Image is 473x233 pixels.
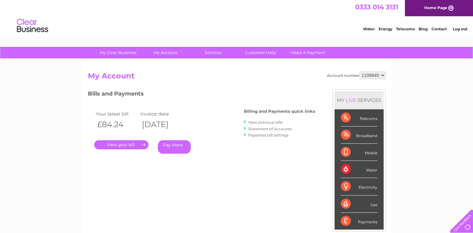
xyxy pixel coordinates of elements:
[341,144,377,161] div: Mobile
[379,27,392,31] a: Energy
[341,126,377,144] div: Broadband
[431,27,447,31] a: Contact
[345,97,358,103] div: LIVE
[341,178,377,195] div: Electricity
[341,196,377,213] div: Gas
[88,89,315,100] h3: Bills and Payments
[419,27,428,31] a: Blog
[187,47,239,58] a: Services
[140,47,191,58] a: My Account
[248,126,292,131] a: Statement of Accounts
[248,133,289,137] a: Paperless bill settings
[282,47,334,58] a: Make A Payment
[158,140,191,154] a: Pay Here
[341,109,377,126] div: Telecoms
[139,110,184,118] td: Invoice date
[94,110,139,118] td: Your latest bill
[341,161,377,178] div: Water
[244,109,315,114] h4: Billing and Payments quick links
[355,3,398,11] a: 0333 014 3131
[17,16,48,35] img: logo.png
[327,72,385,79] div: Account number
[452,27,467,31] a: Log out
[396,27,415,31] a: Telecoms
[94,118,139,131] th: £84.24
[88,72,385,83] h2: My Account
[89,3,385,30] div: Clear Business is a trading name of Verastar Limited (registered in [GEOGRAPHIC_DATA] No. 3667643...
[335,91,384,109] div: MY SERVICES
[139,118,184,131] th: [DATE]
[94,140,148,149] a: .
[92,47,144,58] a: My Clear Business
[363,27,375,31] a: Water
[235,47,286,58] a: Customer Help
[341,213,377,230] div: Payments
[248,120,283,125] a: View previous bills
